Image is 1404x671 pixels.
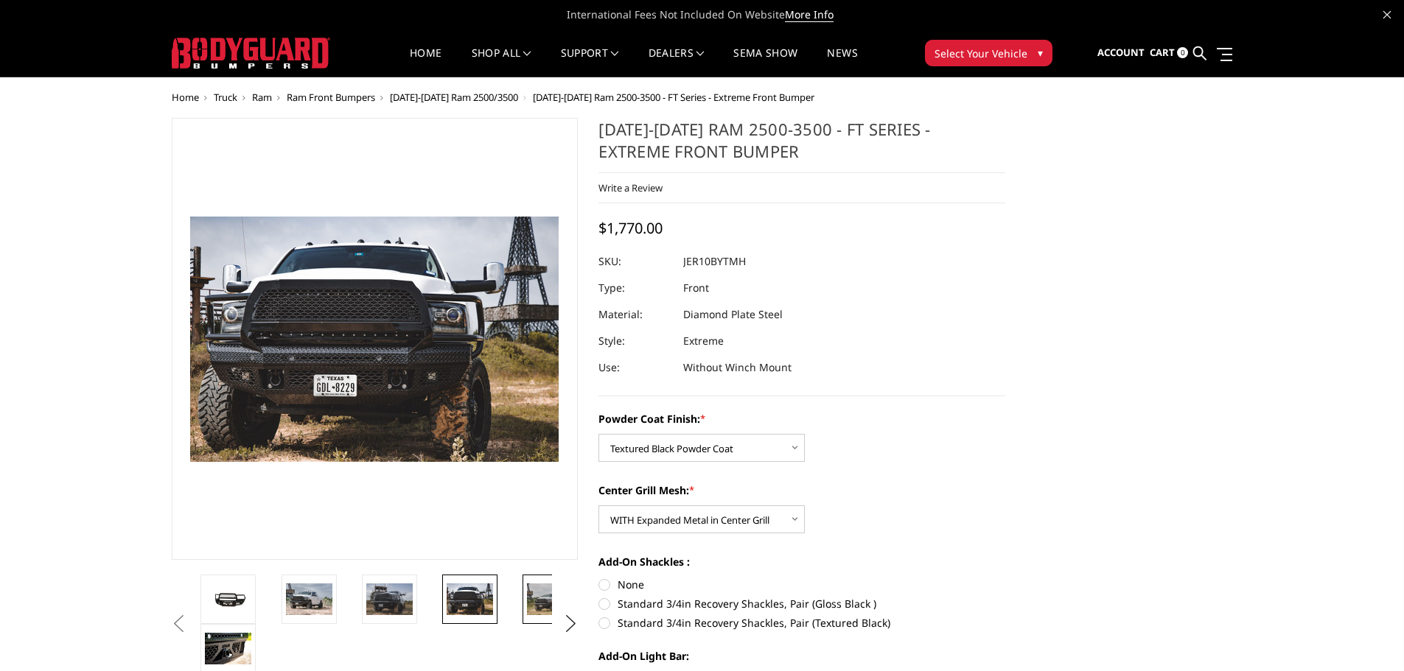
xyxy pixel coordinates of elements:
[598,577,1005,592] label: None
[559,613,581,635] button: Next
[1038,45,1043,60] span: ▾
[683,328,724,354] dd: Extreme
[598,118,1005,173] h1: [DATE]-[DATE] Ram 2500-3500 - FT Series - Extreme Front Bumper
[287,91,375,104] a: Ram Front Bumpers
[598,301,672,328] dt: Material:
[410,48,441,77] a: Home
[598,218,663,238] span: $1,770.00
[683,248,746,275] dd: JER10BYTMH
[935,46,1027,61] span: Select Your Vehicle
[598,275,672,301] dt: Type:
[683,301,783,328] dd: Diamond Plate Steel
[1097,46,1145,59] span: Account
[598,554,1005,569] label: Add-On Shackles :
[205,589,251,609] img: 2010-2018 Ram 2500-3500 - FT Series - Extreme Front Bumper
[733,48,797,77] a: SEMA Show
[366,583,413,614] img: 2010-2018 Ram 2500-3500 - FT Series - Extreme Front Bumper
[925,40,1052,66] button: Select Your Vehicle
[527,583,573,614] img: 2010-2018 Ram 2500-3500 - FT Series - Extreme Front Bumper
[390,91,518,104] a: [DATE]-[DATE] Ram 2500/3500
[598,482,1005,498] label: Center Grill Mesh:
[598,248,672,275] dt: SKU:
[172,38,330,68] img: BODYGUARD BUMPERS
[533,91,814,104] span: [DATE]-[DATE] Ram 2500-3500 - FT Series - Extreme Front Bumper
[561,48,619,77] a: Support
[1150,33,1188,73] a: Cart 0
[683,275,709,301] dd: Front
[172,118,579,560] a: 2010-2018 Ram 2500-3500 - FT Series - Extreme Front Bumper
[447,583,493,614] img: 2010-2018 Ram 2500-3500 - FT Series - Extreme Front Bumper
[683,354,792,381] dd: Without Winch Mount
[472,48,531,77] a: shop all
[598,354,672,381] dt: Use:
[598,328,672,354] dt: Style:
[598,181,663,194] a: Write a Review
[598,648,1005,664] label: Add-On Light Bar:
[1177,47,1188,58] span: 0
[1097,33,1145,73] a: Account
[649,48,705,77] a: Dealers
[827,48,857,77] a: News
[598,411,1005,426] label: Powder Coat Finish:
[785,7,834,22] a: More Info
[168,613,190,635] button: Previous
[252,91,272,104] a: Ram
[172,91,199,104] a: Home
[598,596,1005,611] label: Standard 3/4in Recovery Shackles, Pair (Gloss Black )
[205,633,251,664] img: 2010-2018 Ram 2500-3500 - FT Series - Extreme Front Bumper
[1150,46,1175,59] span: Cart
[598,615,1005,630] label: Standard 3/4in Recovery Shackles, Pair (Textured Black)
[286,583,332,614] img: 2010-2018 Ram 2500-3500 - FT Series - Extreme Front Bumper
[214,91,237,104] a: Truck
